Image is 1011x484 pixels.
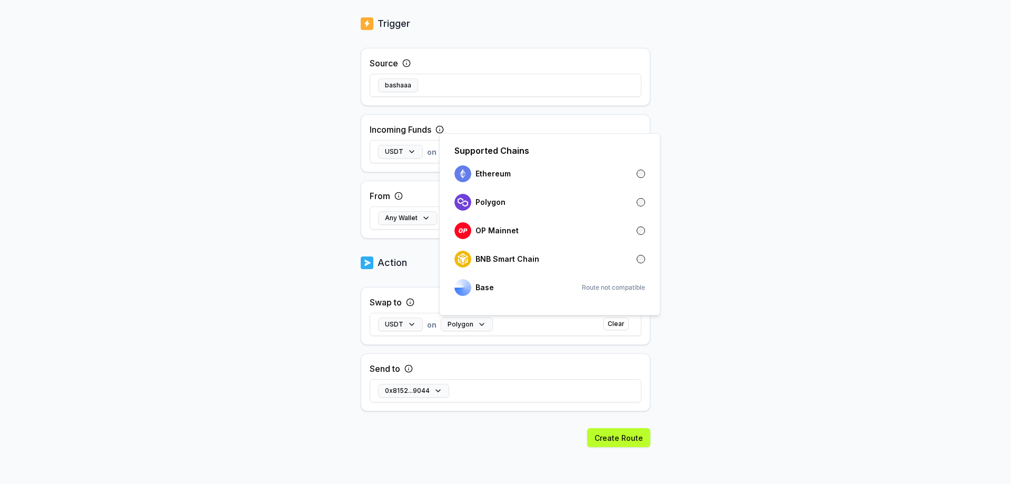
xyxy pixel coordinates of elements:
p: Polygon [475,198,506,206]
span: on [427,319,437,330]
img: logo [454,194,471,211]
button: Polygon [441,318,493,331]
label: Incoming Funds [370,123,431,136]
p: BNB Smart Chain [475,255,539,263]
p: Base [475,283,494,292]
span: on [427,146,437,157]
p: Action [378,255,407,270]
button: bashaaa [378,78,418,92]
label: Source [370,57,398,70]
span: Route not compatible [582,283,645,292]
button: USDT [378,318,423,331]
button: Any Wallet [378,211,437,225]
p: Trigger [378,16,410,31]
button: 0x8152...9044 [378,384,449,398]
p: Ethereum [475,170,511,178]
button: Clear [603,318,629,330]
p: OP Mainnet [475,226,519,235]
img: logo [454,279,471,296]
img: logo [454,165,471,182]
img: logo [454,222,471,239]
img: logo [454,251,471,268]
button: USDT [378,145,423,159]
img: logo [361,16,373,31]
div: Polygon [439,133,660,315]
label: From [370,190,390,202]
label: Send to [370,362,400,375]
button: Create Route [587,428,650,447]
label: Swap to [370,296,402,309]
img: logo [361,255,373,270]
p: Supported Chains [454,144,529,157]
